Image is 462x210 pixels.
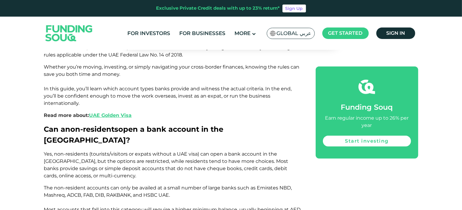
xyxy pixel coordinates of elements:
a: For Businesses [178,28,227,38]
div: Exclusive Private Credit deals with up to 23% return* [156,5,280,12]
img: Logo [40,18,99,49]
span: Get started [328,30,363,36]
a: Start investing [323,136,411,147]
span: Global عربي [277,30,311,37]
img: fsicon [358,79,375,95]
span: Funding Souq [341,103,393,111]
span: Read more about: [44,112,132,118]
div: Earn regular income up to 26% per year [323,115,411,129]
a: Sign in [376,27,415,39]
span: non-residents [65,125,119,134]
span: Yes, non-residents (tourists/visitors or expats without a UAE visa) can open a bank account in th... [44,151,288,179]
img: SA Flag [270,31,276,36]
a: Sign Up [282,5,306,12]
span: More [234,30,250,36]
span: Can a open a bank account in the [GEOGRAPHIC_DATA]? [44,125,224,144]
span: Sign in [386,30,405,36]
span: Whether you’re moving, investing, or simply navigating your cross-border finances, knowing the ru... [44,64,300,106]
a: For Investors [126,28,172,38]
a: UAE Golden Visa [89,112,132,118]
